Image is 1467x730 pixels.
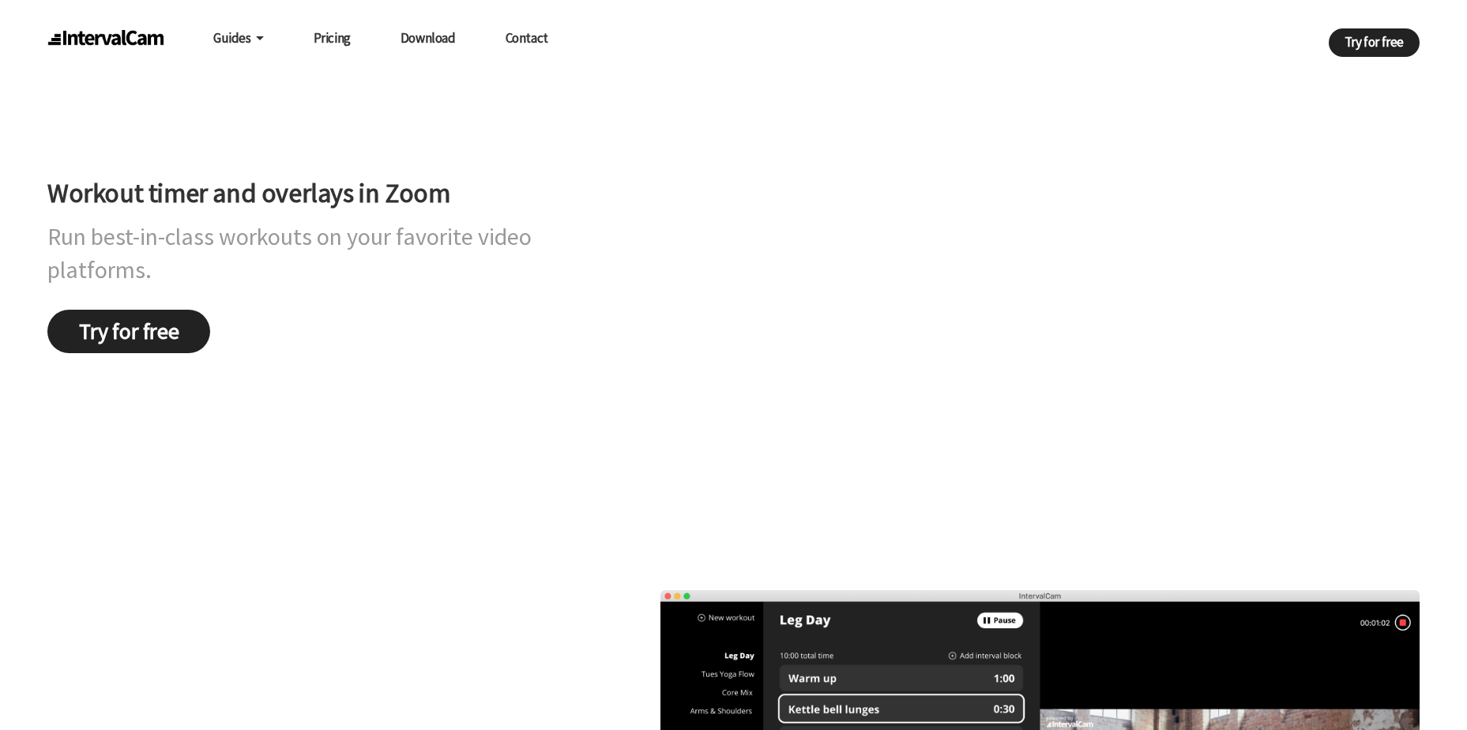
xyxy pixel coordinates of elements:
a: Try for free [47,310,210,353]
a: Pricing [314,23,351,53]
img: intervalcam_logo@2x.png [47,30,164,49]
a: Contact [506,23,548,53]
a: Guides [213,23,264,53]
h2: Run best-in-class workouts on your favorite video platforms. [47,220,605,286]
a: Try for free [1329,28,1420,57]
a: Download [401,23,456,53]
h1: Workout timer and overlays in Zoom [47,175,605,213]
